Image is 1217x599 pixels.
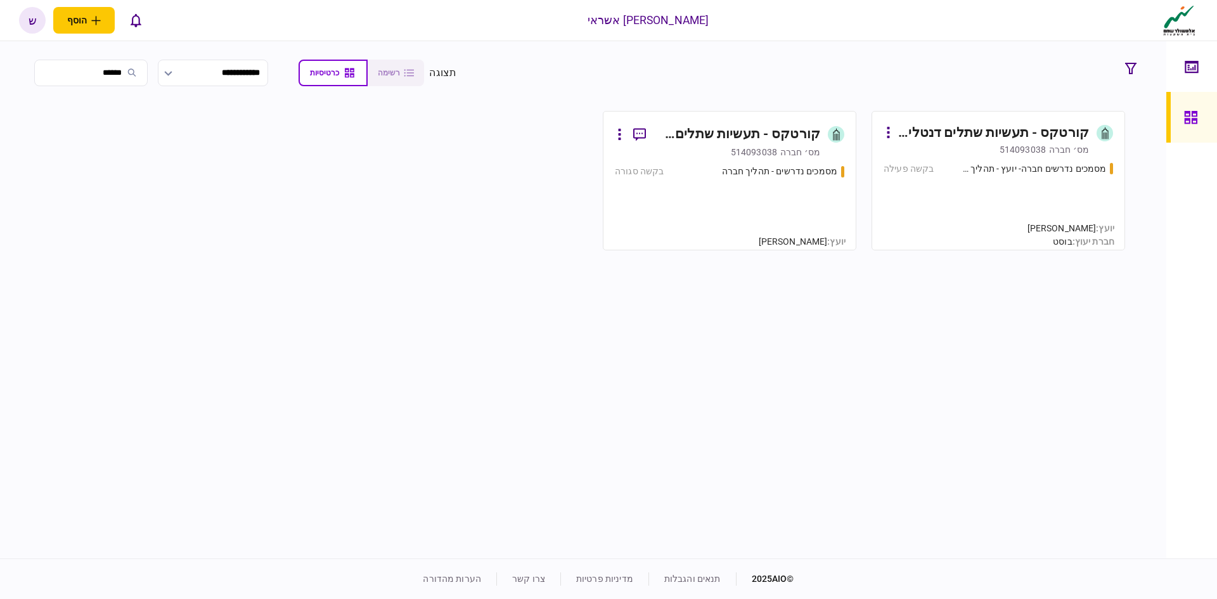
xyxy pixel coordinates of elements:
div: 514093038 [1000,143,1046,156]
a: הערות מהדורה [423,574,481,584]
a: מדיניות פרטיות [576,574,633,584]
button: פתח רשימת התראות [122,7,149,34]
span: כרטיסיות [310,68,339,77]
div: בקשה פעילה [884,162,934,176]
div: [PERSON_NAME] [759,235,846,248]
button: ש [19,7,46,34]
span: יועץ : [1096,223,1114,233]
div: 514093038 [731,146,777,158]
a: תנאים והגבלות [664,574,721,584]
span: חברת יעוץ : [1072,236,1114,247]
a: קורטקס - תעשיות שתלים דנטלים בע~ממס׳ חברה514093038מסמכים נדרשים חברה- יועץ - תהליך חברהבקשה פעילה... [872,111,1125,250]
span: רשימה [378,68,400,77]
div: מס׳ חברה [780,146,820,158]
div: בקשה סגורה [615,165,664,178]
button: פתח תפריט להוספת לקוח [53,7,115,34]
img: client company logo [1161,4,1198,36]
div: מסמכים נדרשים - תהליך חברה [722,165,837,178]
a: צרו קשר [512,574,545,584]
span: יועץ : [827,236,846,247]
div: מס׳ חברה [1049,143,1089,156]
div: [PERSON_NAME] [1027,222,1114,235]
div: קורטקס - תעשיות שתלים דנטלים בע~מ [898,123,1089,143]
div: © 2025 AIO [736,572,794,586]
button: כרטיסיות [299,60,368,86]
div: תצוגה [429,65,456,81]
a: קורטקס - תעשיות שתלים דנטלים בע~ממס׳ חברה514093038מסמכים נדרשים - תהליך חברהבקשה סגורהיועץ:[PERSO... [603,111,856,250]
div: בוסט [1027,235,1114,248]
button: רשימה [368,60,424,86]
div: קורטקס - תעשיות שתלים דנטלים בע~מ [656,124,820,145]
div: [PERSON_NAME] אשראי [588,12,709,29]
div: מסמכים נדרשים חברה- יועץ - תהליך חברה [959,162,1107,176]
